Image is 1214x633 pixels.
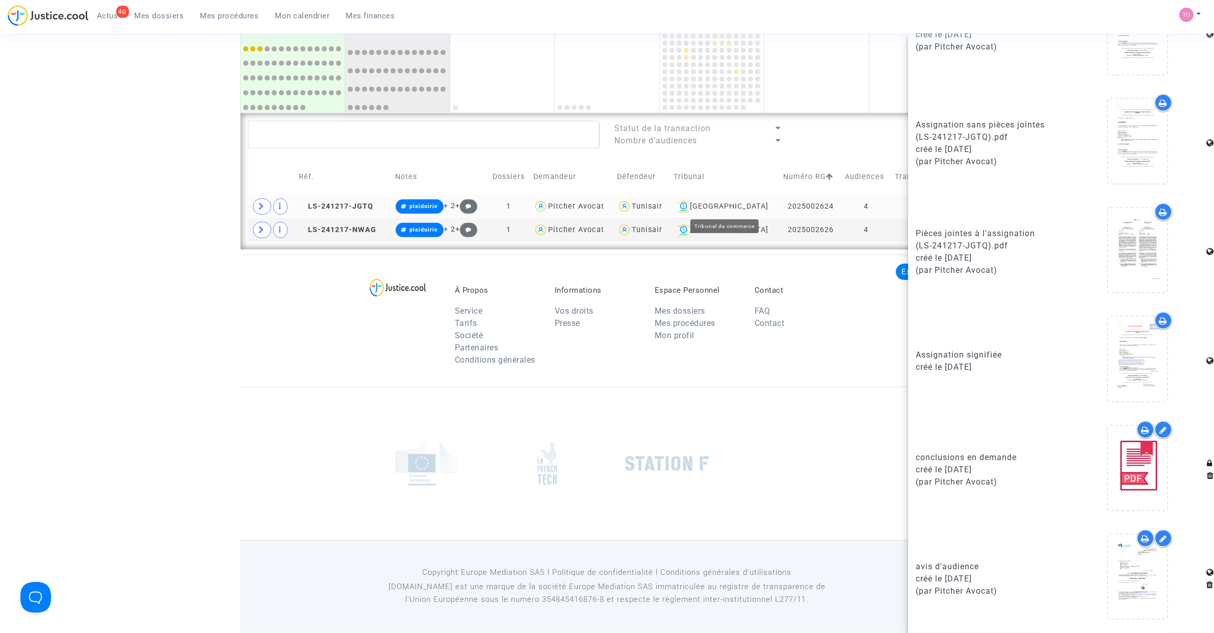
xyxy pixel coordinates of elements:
[916,264,1053,276] div: (par Pitcher Avocat)
[395,441,459,486] img: europe_commision.png
[916,119,1053,143] div: Assignation sans pièces jointes (LS-241217-JGTQ).pdf
[674,200,776,213] div: [GEOGRAPHIC_DATA]
[916,585,1053,597] div: (par Pitcher Avocat)
[444,201,455,210] span: + 2
[755,306,770,316] a: FAQ
[192,8,267,23] a: Mes procédures
[916,41,1053,53] div: (par Pitcher Avocat)
[617,199,632,214] img: icon-user.svg
[20,582,51,613] iframe: Help Scout Beacon - Open
[200,11,259,20] span: Mes procédures
[655,318,715,328] a: Mes procédures
[617,223,632,238] img: icon-user.svg
[916,561,1053,573] div: avis d'audience
[780,159,841,195] td: Numéro RG
[655,286,739,295] p: Espace Personnel
[615,123,711,133] span: Statut de la transaction
[455,306,483,316] a: Service
[916,156,1053,168] div: (par Pitcher Avocat)
[537,442,557,485] img: french_tech.png
[780,195,841,218] td: 2025002624
[916,252,1053,264] div: créé le [DATE]
[97,11,118,20] span: Actus
[916,361,1053,373] div: créé le [DATE]
[89,8,126,23] a: 40Actus
[455,318,477,328] a: Tarifs
[674,224,776,236] div: [GEOGRAPHIC_DATA]
[299,225,376,234] span: LS-241217-NWAG
[116,6,129,18] div: 40
[916,451,1053,464] div: conclusions en demande
[916,349,1053,361] div: Assignation signifiée
[1179,8,1194,22] img: fe1f3729a2b880d5091b466bdc4f5af5
[615,136,698,145] span: Nombre d'audiences
[780,218,841,242] td: 2025002626
[755,286,839,295] p: Contact
[370,278,426,297] img: logo-lg.svg
[916,476,1053,488] div: (par Pitcher Avocat)
[632,225,662,234] div: Tunisair
[655,306,705,316] a: Mes dossiers
[135,11,184,20] span: Mes dossiers
[555,318,580,328] a: Presse
[841,195,891,218] td: 4
[916,464,1053,476] div: créé le [DATE]
[555,306,593,316] a: Vos droits
[916,29,1053,41] div: créé le [DATE]
[548,202,604,211] div: Pitcher Avocat
[678,200,690,213] img: icon-banque.svg
[375,566,839,579] p: Copyright Europe Mediation SAS l Politique de confidentialité l Conditions générales d’utilisa...
[455,355,535,365] a: Conditions générales
[548,225,604,234] div: Pitcher Avocat
[613,159,670,195] td: Défendeur
[530,159,614,195] td: Demandeur
[841,218,891,242] td: 4
[916,573,1053,585] div: créé le [DATE]
[409,203,438,210] span: plaidoirie
[338,8,403,23] a: Mes finances
[916,143,1053,156] div: créé le [DATE]
[444,225,455,234] span: + 2
[8,5,89,26] img: jc-logo.svg
[455,201,477,210] span: +
[392,159,488,195] td: Notes
[670,159,780,195] td: Tribunal
[755,318,785,328] a: Contact
[295,159,392,195] td: Réf.
[455,225,477,234] span: +
[891,159,947,195] td: Transaction
[533,199,548,214] img: icon-user.svg
[275,11,330,20] span: Mon calendrier
[487,218,530,242] td: 1
[346,11,395,20] span: Mes finances
[409,226,438,233] span: plaidoirie
[299,202,373,211] span: LS-241217-JGTQ
[455,286,539,295] p: À Propos
[455,343,499,352] a: Partenaires
[455,331,483,340] a: Société
[916,227,1053,252] div: Pièces jointes à l'assignation (LS-241217-JGTQ).pdf
[632,202,662,211] div: Tunisair
[487,159,530,195] td: Dossiers
[487,195,530,218] td: 1
[267,8,338,23] a: Mon calendrier
[533,223,548,238] img: icon-user.svg
[375,580,839,606] p: [DOMAIN_NAME] est une marque de la société Europe Mediation SAS immatriculée au registre de tr...
[655,331,694,340] a: Mon profil
[678,224,690,236] img: icon-banque.svg
[625,456,709,471] img: stationf.png
[555,286,639,295] p: Informations
[841,159,891,195] td: Audiences
[126,8,192,23] a: Mes dossiers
